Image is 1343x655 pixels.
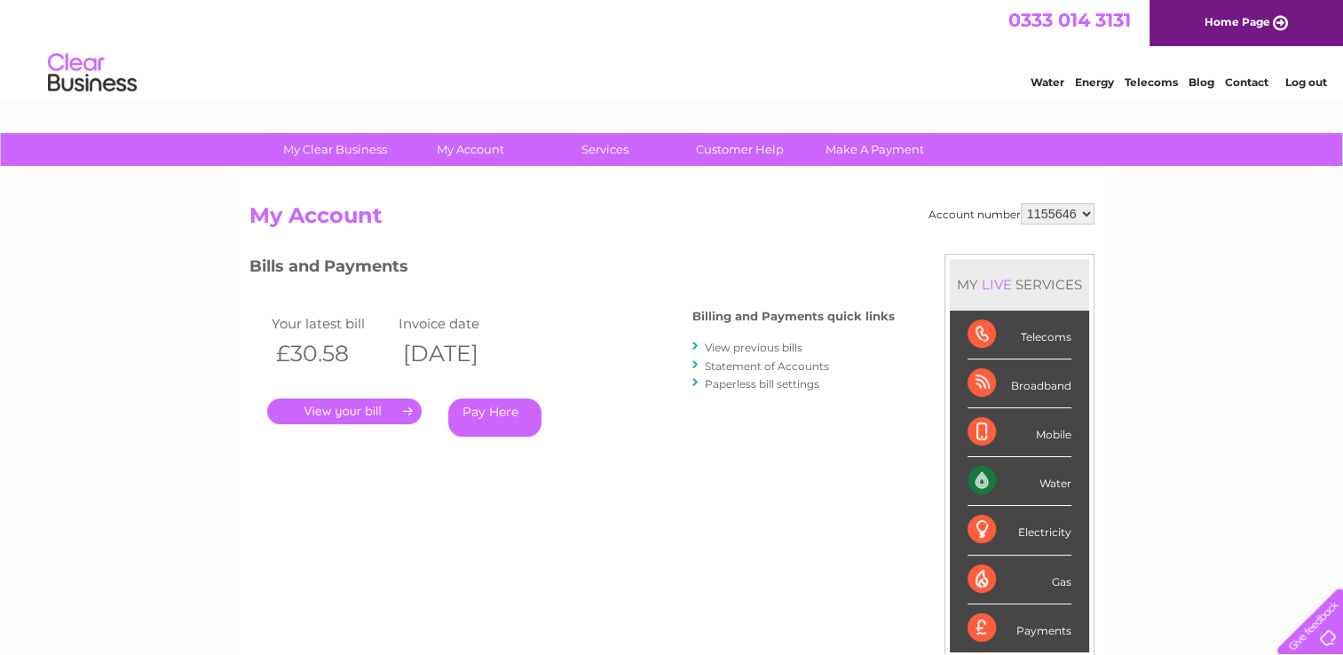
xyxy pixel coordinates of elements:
[249,203,1094,237] h2: My Account
[267,335,395,372] th: £30.58
[1225,75,1268,89] a: Contact
[968,506,1071,555] div: Electricity
[968,311,1071,359] div: Telecoms
[1125,75,1178,89] a: Telecoms
[802,133,948,166] a: Make A Payment
[928,203,1094,225] div: Account number
[968,457,1071,506] div: Water
[978,276,1015,293] div: LIVE
[705,341,802,354] a: View previous bills
[968,556,1071,604] div: Gas
[267,312,395,335] td: Your latest bill
[950,259,1089,310] div: MY SERVICES
[968,604,1071,652] div: Payments
[532,133,678,166] a: Services
[667,133,813,166] a: Customer Help
[1284,75,1326,89] a: Log out
[394,312,522,335] td: Invoice date
[1008,9,1131,31] a: 0333 014 3131
[249,254,895,285] h3: Bills and Payments
[1075,75,1114,89] a: Energy
[1031,75,1064,89] a: Water
[47,46,138,100] img: logo.png
[968,408,1071,457] div: Mobile
[1189,75,1214,89] a: Blog
[394,335,522,372] th: [DATE]
[705,377,819,391] a: Paperless bill settings
[705,359,829,373] a: Statement of Accounts
[968,359,1071,408] div: Broadband
[267,399,422,424] a: .
[253,10,1092,86] div: Clear Business is a trading name of Verastar Limited (registered in [GEOGRAPHIC_DATA] No. 3667643...
[692,310,895,323] h4: Billing and Payments quick links
[262,133,408,166] a: My Clear Business
[397,133,543,166] a: My Account
[448,399,541,437] a: Pay Here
